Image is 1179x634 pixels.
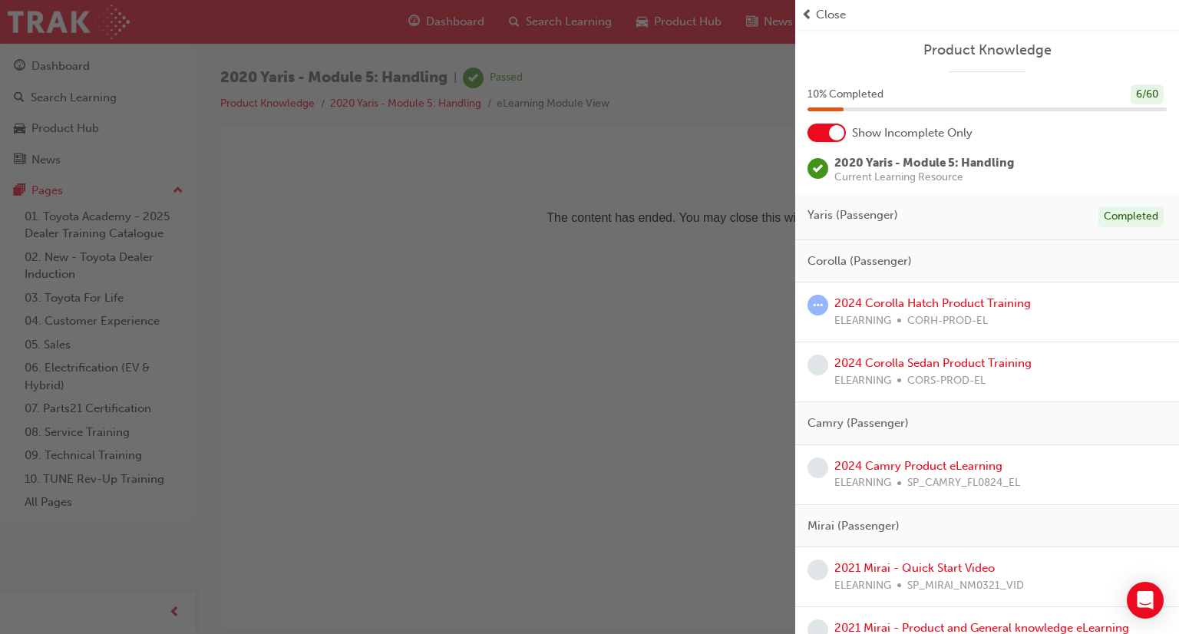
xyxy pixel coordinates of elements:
[801,6,813,24] span: prev-icon
[1098,206,1164,227] div: Completed
[807,206,898,224] span: Yaris (Passenger)
[834,312,891,330] span: ELEARNING
[807,414,909,432] span: Camry (Passenger)
[807,158,828,179] span: learningRecordVerb_PASS-icon
[807,517,900,535] span: Mirai (Passenger)
[834,172,1014,183] span: Current Learning Resource
[907,474,1020,492] span: SP_CAMRY_FL0824_EL
[816,6,846,24] span: Close
[834,474,891,492] span: ELEARNING
[807,457,828,478] span: learningRecordVerb_NONE-icon
[807,253,912,270] span: Corolla (Passenger)
[907,312,988,330] span: CORH-PROD-EL
[807,355,828,375] span: learningRecordVerb_NONE-icon
[1127,582,1164,619] div: Open Intercom Messenger
[834,459,1002,473] a: 2024 Camry Product eLearning
[807,86,883,104] span: 10 % Completed
[834,561,995,575] a: 2021 Mirai - Quick Start Video
[314,61,595,74] font: The content has ended. You may close this window.
[807,41,1167,59] a: Product Knowledge
[807,295,828,315] span: learningRecordVerb_ATTEMPT-icon
[834,356,1032,370] a: 2024 Corolla Sedan Product Training
[907,372,986,390] span: CORS-PROD-EL
[907,577,1024,595] span: SP_MIRAI_NM0321_VID
[807,560,828,580] span: learningRecordVerb_NONE-icon
[1131,84,1164,105] div: 6 / 60
[834,372,891,390] span: ELEARNING
[852,124,973,142] span: Show Incomplete Only
[801,6,1173,24] button: prev-iconClose
[834,156,1014,170] span: 2020 Yaris - Module 5: Handling
[834,296,1031,310] a: 2024 Corolla Hatch Product Training
[834,577,891,595] span: ELEARNING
